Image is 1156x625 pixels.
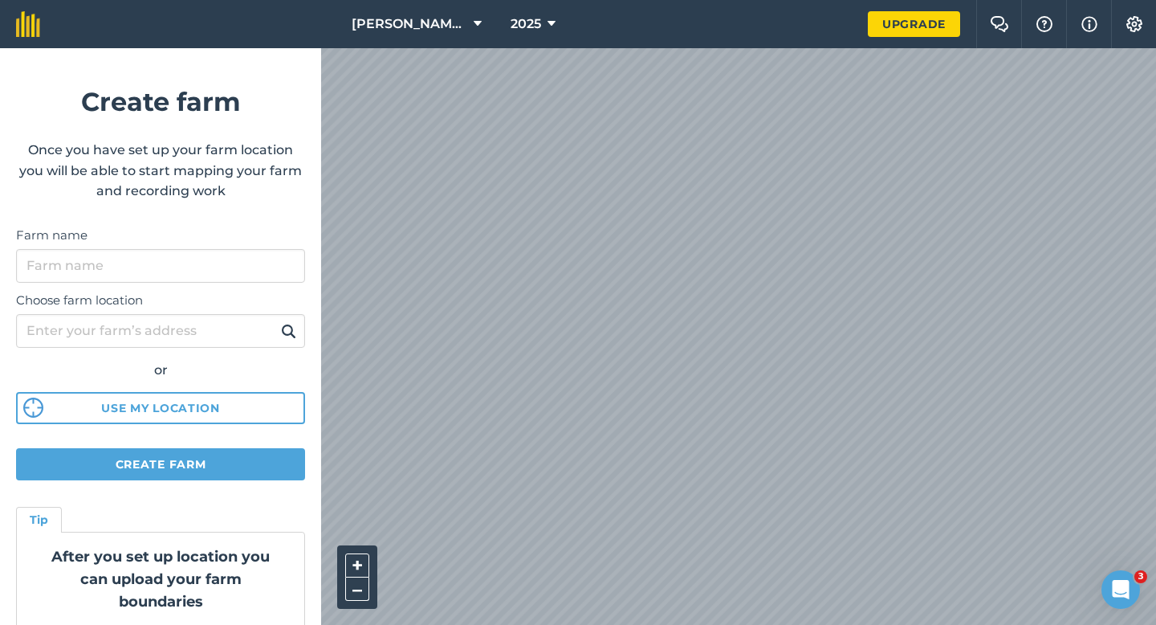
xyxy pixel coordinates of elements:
input: Enter your farm’s address [16,314,305,348]
a: Upgrade [868,11,960,37]
button: Create farm [16,448,305,480]
label: Farm name [16,226,305,245]
img: A question mark icon [1035,16,1054,32]
div: or [16,360,305,381]
img: Two speech bubbles overlapping with the left bubble in the forefront [990,16,1009,32]
span: [PERSON_NAME] & Sons Farming LTD [352,14,467,34]
button: + [345,554,369,578]
img: A cog icon [1125,16,1144,32]
span: 3 [1134,570,1147,583]
button: – [345,578,369,601]
img: svg+xml;base64,PHN2ZyB4bWxucz0iaHR0cDovL3d3dy53My5vcmcvMjAwMC9zdmciIHdpZHRoPSIxNyIgaGVpZ2h0PSIxNy... [1081,14,1097,34]
input: Farm name [16,249,305,283]
span: 2025 [511,14,541,34]
img: svg+xml;base64,PHN2ZyB4bWxucz0iaHR0cDovL3d3dy53My5vcmcvMjAwMC9zdmciIHdpZHRoPSIxOSIgaGVpZ2h0PSIyNC... [281,321,296,341]
iframe: Intercom live chat [1101,570,1140,609]
img: fieldmargin Logo [16,11,40,37]
label: Choose farm location [16,291,305,310]
button: Use my location [16,392,305,424]
p: Once you have set up your farm location you will be able to start mapping your farm and recording... [16,140,305,202]
img: svg%3e [23,398,43,418]
h4: Tip [30,511,48,529]
h1: Create farm [16,81,305,122]
strong: After you set up location you can upload your farm boundaries [51,548,270,611]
